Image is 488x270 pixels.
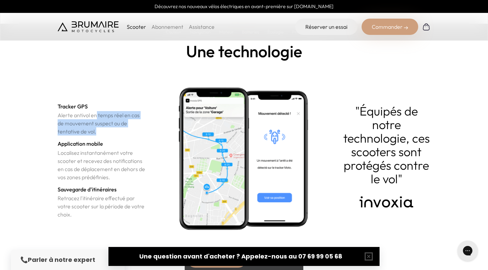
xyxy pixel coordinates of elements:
[404,26,408,30] img: right-arrow-2.png
[189,23,215,30] a: Assistance
[127,23,146,31] p: Scooter
[151,23,183,30] a: Abonnement
[422,23,430,31] img: Panier
[362,19,418,35] div: Commander
[58,185,117,193] h3: Sauvegarde d'itinéraires
[342,104,430,186] p: "Équipés de notre technologie, ces scooters sont protégés contre le vol"
[454,238,481,263] iframe: Gorgias live chat messenger
[58,111,146,136] p: Alerte antivol en temps réel en cas de mouvement suspect ou de tentative de vol.
[58,194,146,219] p: Retracez l'itinéraire effectué par votre scooter sur la période de votre choix.
[342,191,430,213] img: Invoxia
[295,19,358,35] a: Réserver un essai
[159,74,329,243] img: phone.png
[58,102,88,110] h3: Tracker GPS
[58,21,119,32] img: Brumaire Motocycles
[58,140,103,148] h3: Application mobile
[58,149,146,181] p: Localisez instantanément votre scooter et recevez des notifications en cas de déplacement en deho...
[186,42,302,60] h2: Une technologie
